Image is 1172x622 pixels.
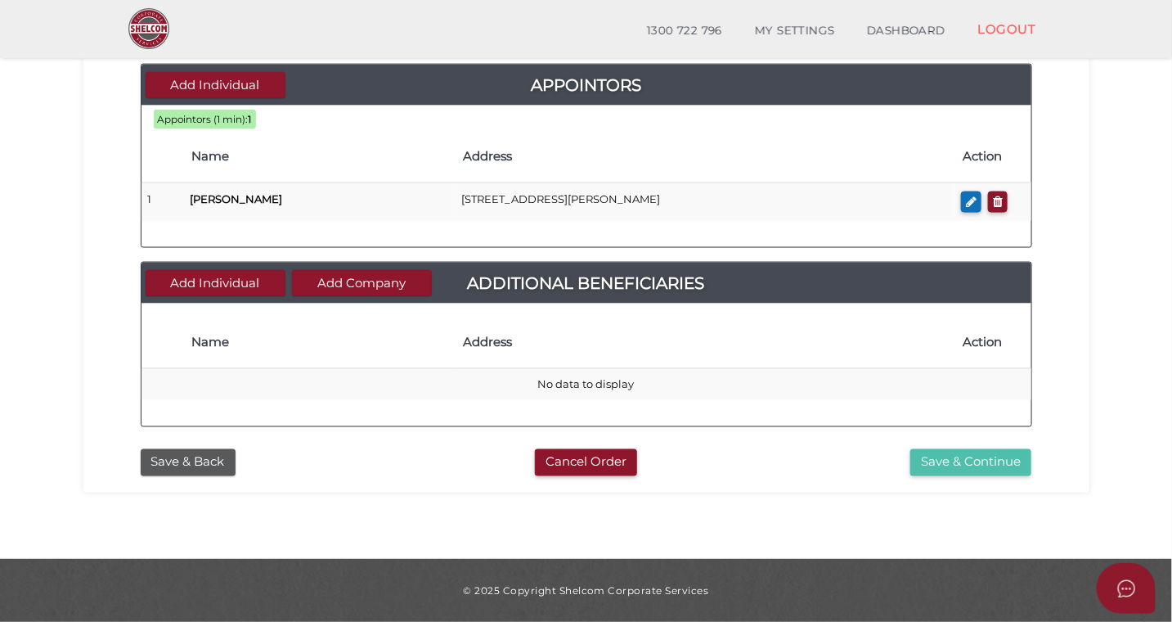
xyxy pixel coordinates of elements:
[292,270,432,297] button: Add Company
[463,150,946,164] h4: Address
[158,114,249,125] span: Appointors (1 min):
[191,336,447,349] h4: Name
[851,15,962,47] a: DASHBOARD
[249,114,252,125] b: 1
[146,270,285,297] button: Add Individual
[739,15,851,47] a: MY SETTINGS
[1097,563,1156,614] button: Open asap
[963,336,1022,349] h4: Action
[141,368,1031,400] td: No data to display
[455,183,954,221] td: [STREET_ADDRESS][PERSON_NAME]
[141,270,1031,296] a: Additional Beneficiaries
[962,12,1053,46] a: LOGOUT
[963,150,1022,164] h4: Action
[191,150,447,164] h4: Name
[141,72,1031,98] a: Appointors
[141,183,184,221] td: 1
[631,15,739,47] a: 1300 722 796
[535,449,637,476] button: Cancel Order
[141,449,236,476] button: Save & Back
[96,584,1077,597] div: © 2025 Copyright Shelcom Corporate Services
[190,192,282,205] b: [PERSON_NAME]
[910,449,1031,476] button: Save & Continue
[463,336,946,349] h4: Address
[146,72,285,99] button: Add Individual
